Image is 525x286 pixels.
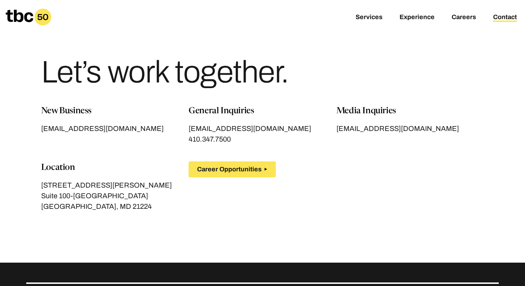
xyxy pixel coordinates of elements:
[189,123,336,134] a: [EMAIL_ADDRESS][DOMAIN_NAME]
[493,13,517,22] a: Contact
[41,161,189,174] p: Location
[356,13,382,22] a: Services
[41,201,189,212] p: [GEOGRAPHIC_DATA], MD 21224
[189,105,336,118] p: General Inquiries
[41,190,189,201] p: Suite 100-[GEOGRAPHIC_DATA]
[189,161,276,177] button: Career Opportunities
[41,180,189,190] p: [STREET_ADDRESS][PERSON_NAME]
[41,125,164,134] span: [EMAIL_ADDRESS][DOMAIN_NAME]
[197,166,262,173] span: Career Opportunities
[336,125,459,134] span: [EMAIL_ADDRESS][DOMAIN_NAME]
[189,135,231,144] span: 410.347.7500
[336,105,484,118] p: Media Inquiries
[41,123,189,134] a: [EMAIL_ADDRESS][DOMAIN_NAME]
[189,134,231,144] a: 410.347.7500
[189,125,311,134] span: [EMAIL_ADDRESS][DOMAIN_NAME]
[41,105,189,118] p: New Business
[452,13,476,22] a: Careers
[41,57,289,88] h1: Let’s work together.
[6,8,51,25] a: Homepage
[336,123,484,134] a: [EMAIL_ADDRESS][DOMAIN_NAME]
[400,13,435,22] a: Experience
